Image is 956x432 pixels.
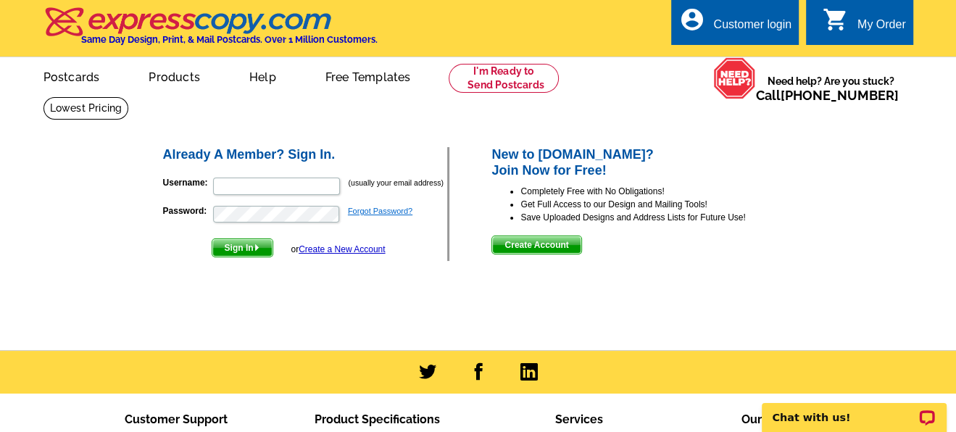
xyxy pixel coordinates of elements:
[492,236,581,254] span: Create Account
[226,59,299,93] a: Help
[520,211,795,224] li: Save Uploaded Designs and Address Lists for Future Use!
[254,244,260,251] img: button-next-arrow-white.png
[212,239,273,257] span: Sign In
[125,412,228,426] span: Customer Support
[554,412,602,426] span: Services
[752,386,956,432] iframe: LiveChat chat widget
[491,236,581,254] button: Create Account
[741,412,818,426] span: Our Company
[299,244,385,254] a: Create a New Account
[823,16,906,34] a: shopping_cart My Order
[756,74,906,103] span: Need help? Are you stuck?
[491,147,795,178] h2: New to [DOMAIN_NAME]? Join Now for Free!
[756,88,899,103] span: Call
[291,243,385,256] div: or
[163,204,212,217] label: Password:
[302,59,434,93] a: Free Templates
[713,18,791,38] div: Customer login
[315,412,440,426] span: Product Specifications
[212,238,273,257] button: Sign In
[823,7,849,33] i: shopping_cart
[43,17,378,45] a: Same Day Design, Print, & Mail Postcards. Over 1 Million Customers.
[349,178,444,187] small: (usually your email address)
[348,207,412,215] a: Forgot Password?
[678,7,704,33] i: account_circle
[857,18,906,38] div: My Order
[163,147,448,163] h2: Already A Member? Sign In.
[125,59,223,93] a: Products
[81,34,378,45] h4: Same Day Design, Print, & Mail Postcards. Over 1 Million Customers.
[163,176,212,189] label: Username:
[520,198,795,211] li: Get Full Access to our Design and Mailing Tools!
[520,185,795,198] li: Completely Free with No Obligations!
[713,57,756,99] img: help
[781,88,899,103] a: [PHONE_NUMBER]
[20,59,123,93] a: Postcards
[678,16,791,34] a: account_circle Customer login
